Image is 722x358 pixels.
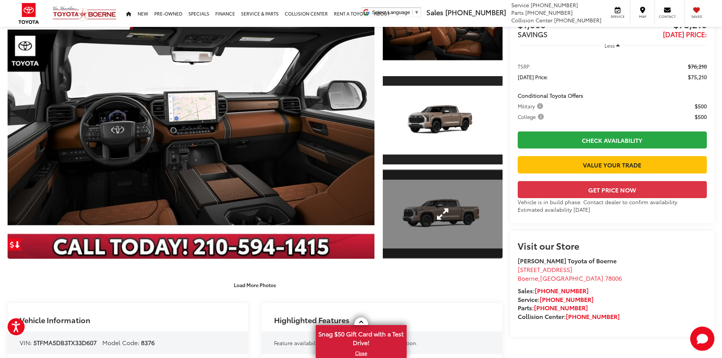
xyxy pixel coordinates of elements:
a: [PHONE_NUMBER] [566,312,620,320]
span: [STREET_ADDRESS] [518,265,572,274]
span: 5TFMA5DB3TX33D607 [33,338,97,347]
img: Vic Vaughan Toyota of Boerne [52,6,117,21]
h2: Highlighted Features [274,316,349,324]
strong: Parts: [518,303,588,312]
span: $75,210 [688,73,707,81]
a: [PHONE_NUMBER] [534,303,588,312]
span: $500 [695,102,707,110]
a: Expand Photo 3 [383,169,503,259]
span: $76,210 [688,63,707,70]
span: Parts [511,9,524,16]
span: Less [605,42,615,49]
span: VIN: [20,338,32,347]
a: Select Language​ [372,9,419,15]
span: Service [511,1,529,9]
span: 78006 [605,274,622,282]
span: Military [518,102,545,110]
span: 8376 [141,338,155,347]
a: [PHONE_NUMBER] [540,295,594,303]
strong: Service: [518,295,594,303]
h2: Vehicle Information [20,316,90,324]
button: Military [518,102,546,110]
span: [DATE] Price: [663,29,707,39]
span: SAVINGS [518,29,548,39]
strong: [PERSON_NAME] Toyota of Boerne [518,256,617,265]
a: Get Price Drop Alert [8,238,23,250]
span: Map [634,14,651,19]
span: [PHONE_NUMBER] [531,1,578,9]
button: Toggle Chat Window [690,327,714,351]
span: Snag $50 Gift Card with a Test Drive! [316,326,406,349]
strong: Collision Center: [518,312,620,320]
span: [DATE] Price: [518,73,548,81]
span: , [518,274,622,282]
span: [PHONE_NUMBER] [445,7,506,17]
button: Get Price Now [518,181,707,198]
span: Model Code: [102,338,139,347]
strong: Sales: [518,286,589,295]
svg: Start Chat [690,327,714,351]
a: Value Your Trade [518,156,707,173]
button: Less [601,39,623,52]
span: Contact [659,14,676,19]
span: [GEOGRAPHIC_DATA] [540,274,603,282]
h2: Visit our Store [518,241,707,250]
span: Sales [426,7,443,17]
button: College [518,113,547,120]
span: Boerne [518,274,538,282]
a: Check Availability [518,131,707,149]
span: Feature availability subject to final vehicle configuration. [274,339,418,347]
span: TSRP: [518,63,531,70]
span: Saved [688,14,705,19]
a: [PHONE_NUMBER] [535,286,589,295]
span: Select Language [372,9,410,15]
a: Expand Photo 2 [383,75,503,165]
div: Vehicle is in build phase. Contact dealer to confirm availability. Estimated availability [DATE] [518,198,707,213]
span: [PHONE_NUMBER] [554,16,601,24]
button: Load More Photos [229,278,281,291]
span: [PHONE_NUMBER] [525,9,573,16]
span: Conditional Toyota Offers [518,92,583,99]
img: 2026 Toyota Tundra 1794 Edition [381,86,503,155]
a: [STREET_ADDRESS] Boerne,[GEOGRAPHIC_DATA] 78006 [518,265,622,282]
span: ▼ [414,9,419,15]
span: $500 [695,113,707,120]
span: College [518,113,545,120]
span: Service [609,14,626,19]
span: Collision Center [511,16,553,24]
